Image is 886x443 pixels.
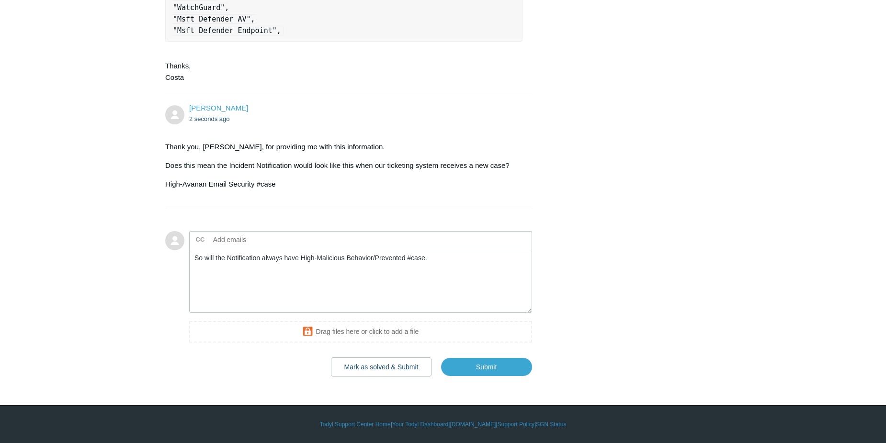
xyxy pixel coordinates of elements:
p: High-Avanan Email Security #case [165,178,523,190]
a: [PERSON_NAME] [189,104,248,112]
a: Todyl Support Center Home [320,420,391,429]
a: Your Todyl Dashboard [392,420,448,429]
a: Support Policy [498,420,534,429]
button: Mark as solved & Submit [331,357,432,377]
input: Submit [441,358,532,376]
label: CC [196,233,205,247]
textarea: Add your reply [189,249,532,313]
time: 09/08/2025, 05:39 [189,115,230,122]
p: Thank you, [PERSON_NAME], for providing me with this information. [165,141,523,153]
div: | | | | [165,420,721,429]
a: [DOMAIN_NAME] [450,420,496,429]
a: SGN Status [536,420,566,429]
p: Does this mean the Incident Notification would look like this when our ticketing system receives ... [165,160,523,171]
span: Joshua Mitchell [189,104,248,112]
input: Add emails [209,233,312,247]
